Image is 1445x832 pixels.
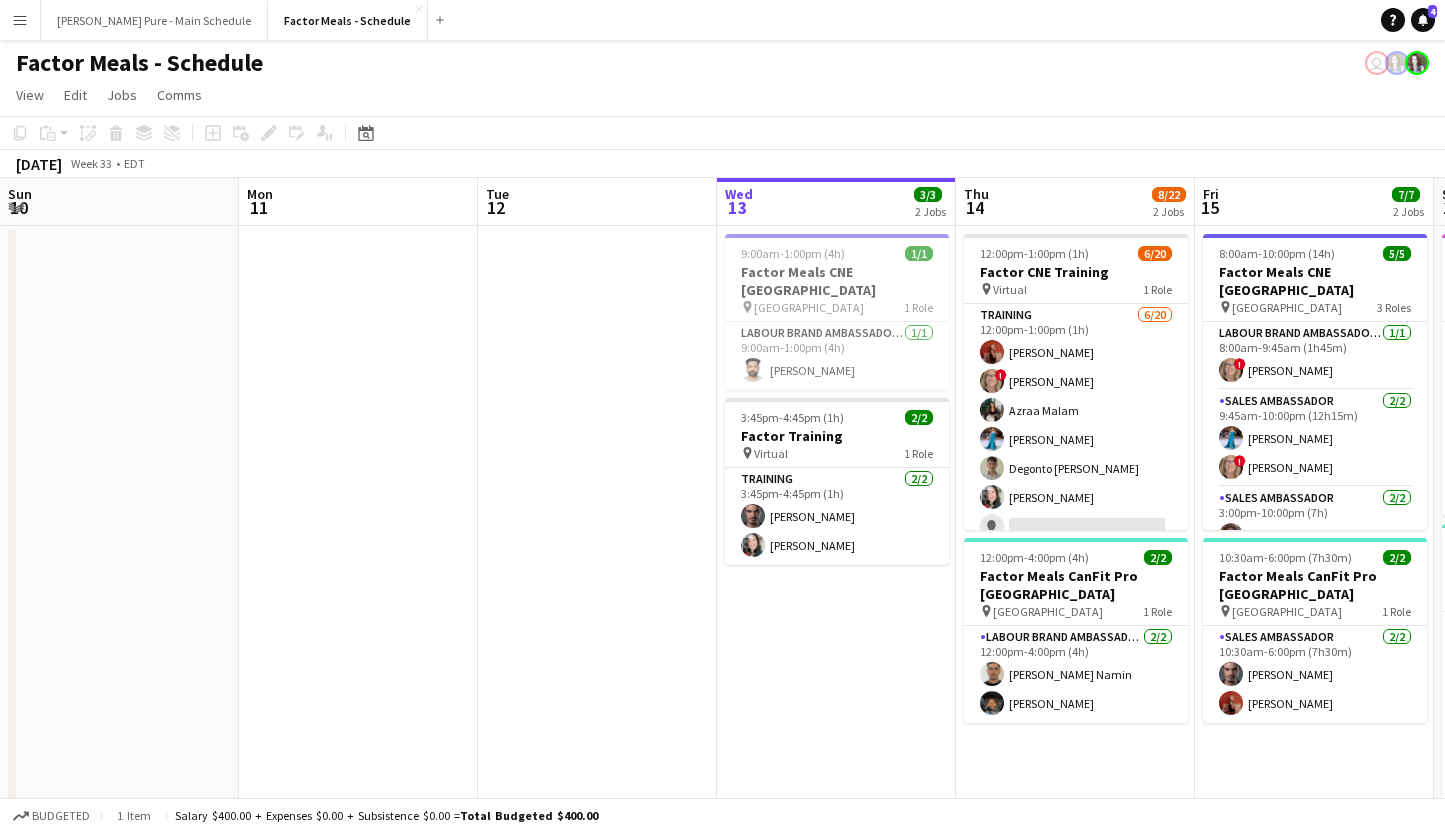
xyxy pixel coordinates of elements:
[964,234,1188,530] app-job-card: 12:00pm-1:00pm (1h)6/20Factor CNE Training Virtual1 RoleTraining6/2012:00pm-1:00pm (1h)[PERSON_NA...
[980,246,1089,261] span: 12:00pm-1:00pm (1h)
[16,48,263,78] h1: Factor Meals - Schedule
[964,567,1188,603] h3: Factor Meals CanFit Pro [GEOGRAPHIC_DATA]
[905,410,933,425] span: 2/2
[149,82,210,108] a: Comms
[56,82,95,108] a: Edit
[1383,246,1411,261] span: 5/5
[247,185,273,203] span: Mon
[964,185,989,203] span: Thu
[725,185,753,203] span: Wed
[904,446,933,461] span: 1 Role
[5,196,32,219] span: 10
[993,604,1103,619] span: [GEOGRAPHIC_DATA]
[107,86,137,104] span: Jobs
[1365,51,1389,75] app-user-avatar: Leticia Fayzano
[915,204,946,219] div: 2 Jobs
[725,322,949,390] app-card-role: Labour Brand Ambassadors1/19:00am-1:00pm (4h)[PERSON_NAME]
[483,196,509,219] span: 12
[1411,8,1435,32] a: 4
[1138,246,1172,261] span: 6/20
[1219,246,1335,261] span: 8:00am-10:00pm (14h)
[1144,550,1172,565] span: 2/2
[964,538,1188,723] app-job-card: 12:00pm-4:00pm (4h)2/2Factor Meals CanFit Pro [GEOGRAPHIC_DATA] [GEOGRAPHIC_DATA]1 RoleLabour Bra...
[1200,196,1219,219] span: 15
[1203,487,1427,584] app-card-role: Sales Ambassador2/23:00pm-10:00pm (7h)[PERSON_NAME]
[1203,234,1427,530] app-job-card: 8:00am-10:00pm (14h)5/5Factor Meals CNE [GEOGRAPHIC_DATA] [GEOGRAPHIC_DATA]3 RolesLabour Brand Am...
[1203,626,1427,723] app-card-role: Sales Ambassador2/210:30am-6:00pm (7h30m)[PERSON_NAME][PERSON_NAME]
[32,809,90,823] span: Budgeted
[1203,390,1427,487] app-card-role: Sales Ambassador2/29:45am-10:00pm (12h15m)[PERSON_NAME]![PERSON_NAME]
[754,446,788,461] span: Virtual
[41,1,268,40] button: [PERSON_NAME] Pure - Main Schedule
[1232,300,1342,315] span: [GEOGRAPHIC_DATA]
[460,808,598,823] span: Total Budgeted $400.00
[1153,204,1185,219] div: 2 Jobs
[980,550,1089,565] span: 12:00pm-4:00pm (4h)
[157,86,202,104] span: Comms
[1405,51,1429,75] app-user-avatar: Ashleigh Rains
[16,86,44,104] span: View
[725,234,949,390] app-job-card: 9:00am-1:00pm (4h)1/1Factor Meals CNE [GEOGRAPHIC_DATA] [GEOGRAPHIC_DATA]1 RoleLabour Brand Ambas...
[725,398,949,565] app-job-card: 3:45pm-4:45pm (1h)2/2Factor Training Virtual1 RoleTraining2/23:45pm-4:45pm (1h)[PERSON_NAME][PERS...
[1203,322,1427,390] app-card-role: Labour Brand Ambassadors1/18:00am-9:45am (1h45m)![PERSON_NAME]
[1393,204,1424,219] div: 2 Jobs
[10,805,93,827] button: Budgeted
[722,196,753,219] span: 13
[1152,187,1186,202] span: 8/22
[725,468,949,565] app-card-role: Training2/23:45pm-4:45pm (1h)[PERSON_NAME][PERSON_NAME]
[175,808,598,823] div: Salary $400.00 + Expenses $0.00 + Subsistence $0.00 =
[725,427,949,445] h3: Factor Training
[905,246,933,261] span: 1/1
[1219,550,1352,565] span: 10:30am-6:00pm (7h30m)
[244,196,273,219] span: 11
[741,246,845,261] span: 9:00am-1:00pm (4h)
[1203,185,1219,203] span: Fri
[1143,604,1172,619] span: 1 Role
[741,410,844,425] span: 3:45pm-4:45pm (1h)
[110,808,158,823] span: 1 item
[993,282,1027,297] span: Virtual
[1234,358,1246,370] span: !
[1377,300,1411,315] span: 3 Roles
[754,300,864,315] span: [GEOGRAPHIC_DATA]
[725,263,949,299] h3: Factor Meals CNE [GEOGRAPHIC_DATA]
[268,1,428,40] button: Factor Meals - Schedule
[1428,5,1437,18] span: 4
[1382,604,1411,619] span: 1 Role
[914,187,942,202] span: 3/3
[964,626,1188,723] app-card-role: Labour Brand Ambassadors2/212:00pm-4:00pm (4h)[PERSON_NAME] Namin[PERSON_NAME]
[1234,455,1246,467] span: !
[1232,604,1342,619] span: [GEOGRAPHIC_DATA]
[1203,567,1427,603] h3: Factor Meals CanFit Pro [GEOGRAPHIC_DATA]
[964,263,1188,281] h3: Factor CNE Training
[1385,51,1409,75] app-user-avatar: Ashleigh Rains
[1392,187,1420,202] span: 7/7
[1203,538,1427,723] app-job-card: 10:30am-6:00pm (7h30m)2/2Factor Meals CanFit Pro [GEOGRAPHIC_DATA] [GEOGRAPHIC_DATA]1 RoleSales A...
[8,185,32,203] span: Sun
[961,196,989,219] span: 14
[1143,282,1172,297] span: 1 Role
[486,185,509,203] span: Tue
[64,86,87,104] span: Edit
[99,82,145,108] a: Jobs
[66,156,116,171] span: Week 33
[8,82,52,108] a: View
[1203,263,1427,299] h3: Factor Meals CNE [GEOGRAPHIC_DATA]
[1383,550,1411,565] span: 2/2
[995,369,1007,381] span: !
[904,300,933,315] span: 1 Role
[124,156,145,171] div: EDT
[16,154,62,174] div: [DATE]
